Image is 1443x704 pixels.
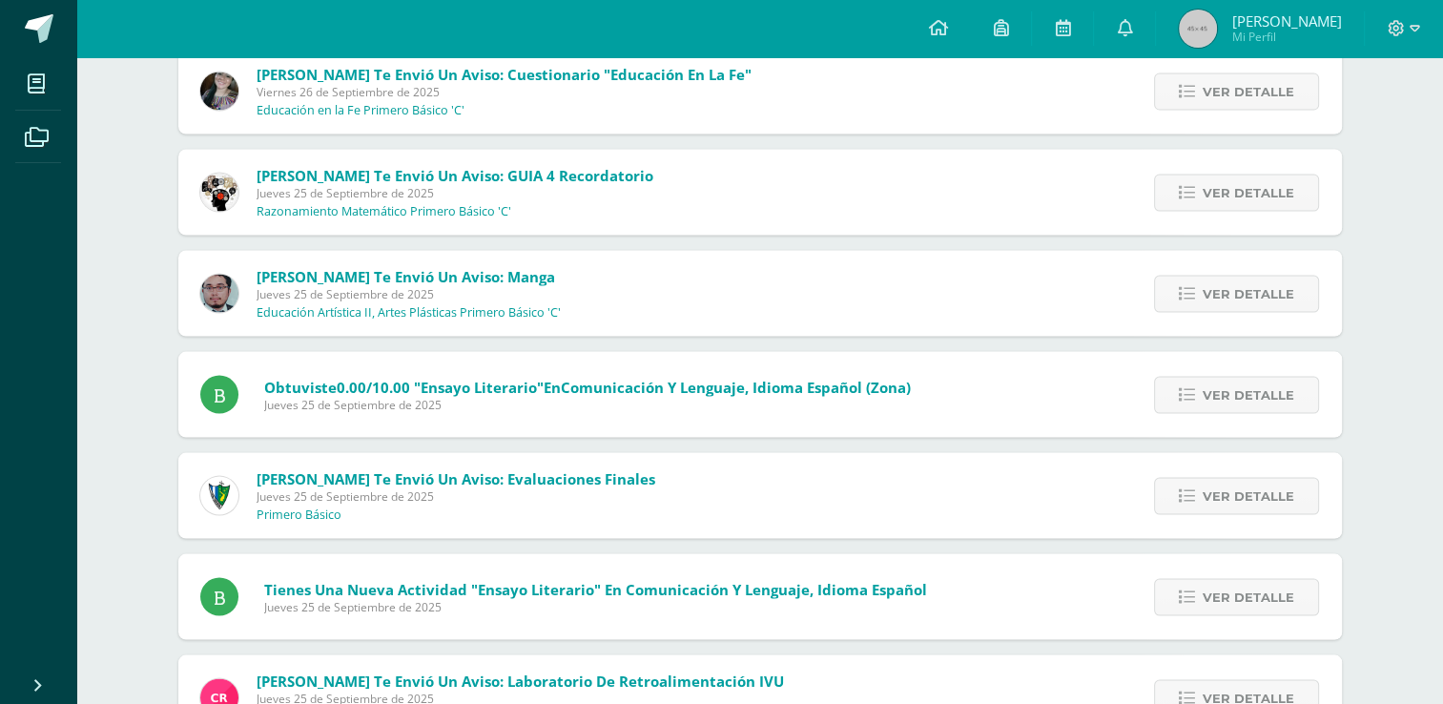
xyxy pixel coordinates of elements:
[257,165,653,184] span: [PERSON_NAME] te envió un aviso: GUIA 4 Recordatorio
[561,377,911,396] span: Comunicación y Lenguaje, Idioma Español (Zona)
[257,266,555,285] span: [PERSON_NAME] te envió un aviso: Manga
[257,487,655,504] span: Jueves 25 de Septiembre de 2025
[414,377,544,396] span: "Ensayo literario"
[200,274,238,312] img: 5fac68162d5e1b6fbd390a6ac50e103d.png
[257,304,561,320] p: Educación Artística II, Artes Plásticas Primero Básico 'C'
[264,377,911,396] span: Obtuviste en
[200,173,238,211] img: d172b984f1f79fc296de0e0b277dc562.png
[337,377,410,396] span: 0.00/10.00
[264,598,927,614] span: Jueves 25 de Septiembre de 2025
[257,102,464,117] p: Educación en la Fe Primero Básico 'C'
[264,396,911,412] span: Jueves 25 de Septiembre de 2025
[1203,478,1294,513] span: Ver detalle
[257,285,561,301] span: Jueves 25 de Septiembre de 2025
[200,72,238,110] img: 8322e32a4062cfa8b237c59eedf4f548.png
[1231,29,1341,45] span: Mi Perfil
[1231,11,1341,31] span: [PERSON_NAME]
[257,507,341,522] p: Primero Básico
[264,579,927,598] span: Tienes una nueva actividad "Ensayo literario" En Comunicación y Lenguaje, Idioma Español
[200,476,238,514] img: 9f174a157161b4ddbe12118a61fed988.png
[257,83,752,99] span: Viernes 26 de Septiembre de 2025
[257,671,784,690] span: [PERSON_NAME] te envió un aviso: Laboratorio de retroalimentación IVU
[1179,10,1217,48] img: 45x45
[1203,377,1294,412] span: Ver detalle
[257,203,511,218] p: Razonamiento Matemático Primero Básico 'C'
[257,64,752,83] span: [PERSON_NAME] te envió un aviso: Cuestionario "Educación en la Fe"
[1203,276,1294,311] span: Ver detalle
[1203,579,1294,614] span: Ver detalle
[257,184,653,200] span: Jueves 25 de Septiembre de 2025
[257,468,655,487] span: [PERSON_NAME] te envió un aviso: Evaluaciones Finales
[1203,175,1294,210] span: Ver detalle
[1203,73,1294,109] span: Ver detalle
